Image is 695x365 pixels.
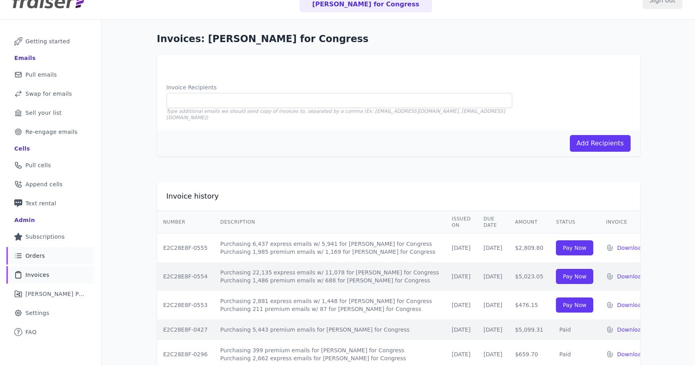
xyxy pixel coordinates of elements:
a: [PERSON_NAME] Performance [6,285,95,303]
a: Download [617,350,645,358]
td: Purchasing 5,443 premium emails for [PERSON_NAME] for Congress [214,319,445,340]
th: Issued on [445,211,477,234]
span: Pull cells [25,161,51,169]
span: [PERSON_NAME] Performance [25,290,85,298]
a: Subscriptions [6,228,95,245]
td: [DATE] [477,291,509,319]
td: [DATE] [445,234,477,263]
a: Pull cells [6,156,95,174]
h1: Invoices: [PERSON_NAME] for Congress [157,33,640,45]
td: E2C28E8F-0553 [157,291,214,319]
span: Getting started [25,37,70,45]
a: Download [617,272,645,280]
a: Settings [6,304,95,322]
a: Download [617,326,645,334]
a: Download [617,244,645,252]
a: FAQ [6,323,95,341]
a: Sell your list [6,104,95,122]
span: Subscriptions [25,233,65,241]
input: Pay Now [556,269,593,284]
td: [DATE] [445,291,477,319]
a: Orders [6,247,95,265]
input: Pay Now [556,240,593,255]
td: E2C28E8F-0427 [157,319,214,340]
td: Purchasing 22,135 express emails w/ 11,078 for [PERSON_NAME] for Congress Purchasing 1,486 premiu... [214,262,445,291]
th: Invoice [600,211,651,234]
th: Status [550,211,600,234]
th: Amount [509,211,550,234]
span: Invoices [25,271,49,279]
a: Download [617,301,645,309]
td: $5,023.05 [509,262,550,291]
td: E2C28E8F-0555 [157,234,214,263]
th: Due Date [477,211,509,234]
td: [DATE] [477,262,509,291]
input: Pay Now [556,297,593,313]
td: Purchasing 6,437 express emails w/ 5,941 for [PERSON_NAME] for Congress Purchasing 1,985 premium ... [214,234,445,263]
span: FAQ [25,328,37,336]
td: $2,809.80 [509,234,550,263]
td: [DATE] [445,319,477,340]
td: $5,099.31 [509,319,550,340]
td: $476.15 [509,291,550,319]
span: Paid [556,326,574,333]
span: Text rental [25,199,56,207]
a: Swap for emails [6,85,95,102]
h2: Invoice history [166,191,219,201]
p: Type additional emails we should send copy of invoices to, separated by a comma (Ex: [EMAIL_ADDRE... [166,108,512,121]
span: Pull emails [25,71,57,79]
a: Re-engage emails [6,123,95,141]
button: Add Recipients [570,135,631,152]
th: Number [157,211,214,234]
th: Description [214,211,445,234]
a: Pull emails [6,66,95,83]
div: Cells [14,145,30,153]
span: Orders [25,252,45,260]
span: Settings [25,309,49,317]
a: Append cells [6,176,95,193]
span: Re-engage emails [25,128,77,136]
td: Purchasing 2,881 express emails w/ 1,448 for [PERSON_NAME] for Congress Purchasing 211 premium em... [214,291,445,319]
td: E2C28E8F-0554 [157,262,214,291]
span: Paid [556,351,574,357]
a: Invoices [6,266,95,284]
a: Getting started [6,33,95,50]
div: Emails [14,54,36,62]
span: Swap for emails [25,90,72,98]
td: [DATE] [477,234,509,263]
span: Append cells [25,180,63,188]
div: Admin [14,216,35,224]
td: [DATE] [477,319,509,340]
a: Text rental [6,195,95,212]
td: [DATE] [445,262,477,291]
span: Sell your list [25,109,62,117]
label: Invoice Recipients [166,83,512,91]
